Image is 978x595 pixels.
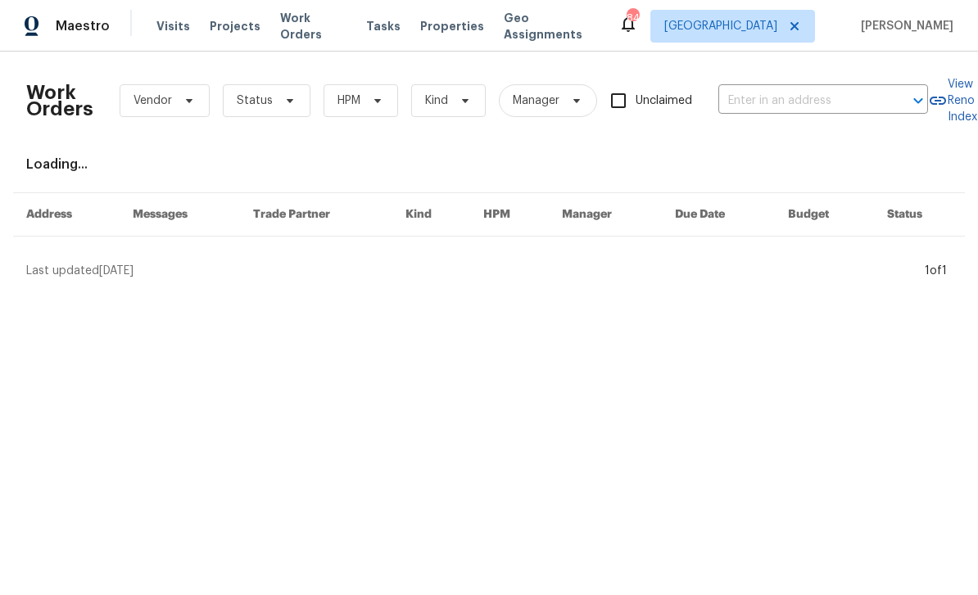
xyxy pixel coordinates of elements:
span: Work Orders [280,10,346,43]
div: 1 of 1 [925,263,947,279]
h2: Work Orders [26,84,93,117]
span: Projects [210,18,260,34]
span: [DATE] [99,265,134,277]
span: [GEOGRAPHIC_DATA] [664,18,777,34]
th: Manager [549,193,662,237]
a: View Reno Index [928,76,977,125]
th: Due Date [662,193,775,237]
th: Trade Partner [240,193,393,237]
span: Visits [156,18,190,34]
th: Address [13,193,120,237]
span: Manager [513,92,559,109]
span: Unclaimed [636,92,692,110]
span: HPM [337,92,360,109]
th: Budget [775,193,874,237]
th: Kind [392,193,470,237]
span: Geo Assignments [504,10,599,43]
span: Kind [425,92,448,109]
span: Tasks [366,20,401,32]
th: HPM [470,193,549,237]
div: Last updated [26,263,920,279]
button: Open [907,89,930,112]
span: Properties [420,18,484,34]
div: Loading... [26,156,952,173]
span: Maestro [56,18,110,34]
input: Enter in an address [718,88,882,114]
span: Status [237,92,273,109]
th: Messages [120,193,240,237]
th: Status [874,193,965,237]
span: [PERSON_NAME] [854,18,953,34]
div: 84 [627,10,638,26]
span: Vendor [134,92,172,109]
